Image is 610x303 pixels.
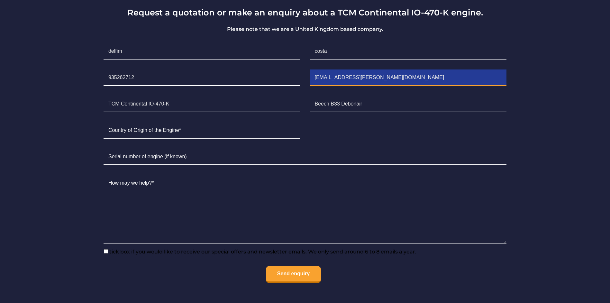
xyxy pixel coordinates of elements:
input: Serial number of engine (if known) [104,149,506,165]
input: tick box if you would like to receive our special offers and newsletter emails. We only send arou... [104,249,108,253]
input: Surname* [310,43,507,60]
input: Telephone [104,70,300,86]
input: First Name* [104,43,300,60]
span: tick box if you would like to receive our special offers and newsletter emails. We only send arou... [108,249,416,255]
form: Contact form [99,25,511,288]
input: Aircraft [310,96,507,112]
p: Please note that we are a United Kingdom based company. [99,25,511,33]
input: Email* [310,70,507,86]
input: Country of Origin of the Engine* [104,123,300,139]
input: Send enquiry [266,266,321,283]
h3: Request a quotation or make an enquiry about a TCM Continental IO-470-K engine. [99,7,511,17]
